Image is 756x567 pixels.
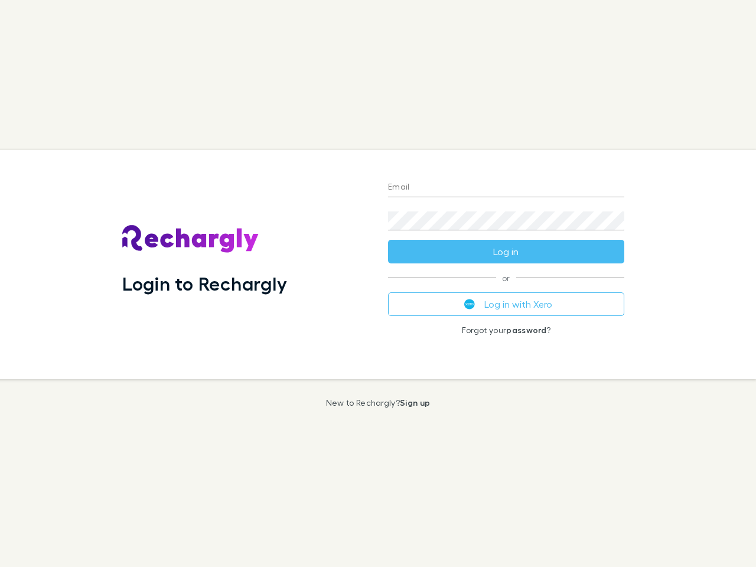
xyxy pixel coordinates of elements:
button: Log in with Xero [388,292,624,316]
p: New to Rechargly? [326,398,431,408]
button: Log in [388,240,624,263]
a: password [506,325,546,335]
img: Xero's logo [464,299,475,309]
a: Sign up [400,397,430,408]
img: Rechargly's Logo [122,225,259,253]
p: Forgot your ? [388,325,624,335]
h1: Login to Rechargly [122,272,287,295]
